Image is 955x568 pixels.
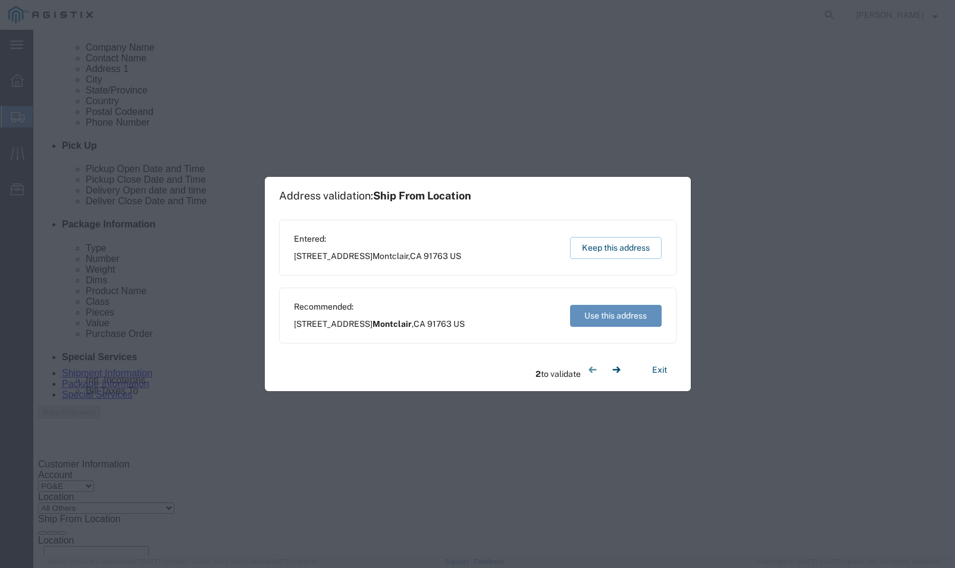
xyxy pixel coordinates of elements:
span: [STREET_ADDRESS] , [294,250,461,263]
button: Use this address [570,305,662,327]
span: CA [414,319,425,329]
span: Montclair [372,319,412,329]
span: Ship From Location [373,189,471,202]
span: Entered: [294,233,461,245]
span: 91763 [424,251,448,261]
span: 91763 [427,319,452,329]
span: CA [410,251,422,261]
span: Montclair [372,251,408,261]
button: Exit [643,360,677,380]
span: [STREET_ADDRESS] , [294,318,465,330]
span: Recommended: [294,301,465,313]
span: US [453,319,465,329]
div: to validate [536,358,628,382]
span: US [450,251,461,261]
button: Keep this address [570,237,662,259]
span: 2 [536,369,541,379]
h1: Address validation: [279,189,471,202]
